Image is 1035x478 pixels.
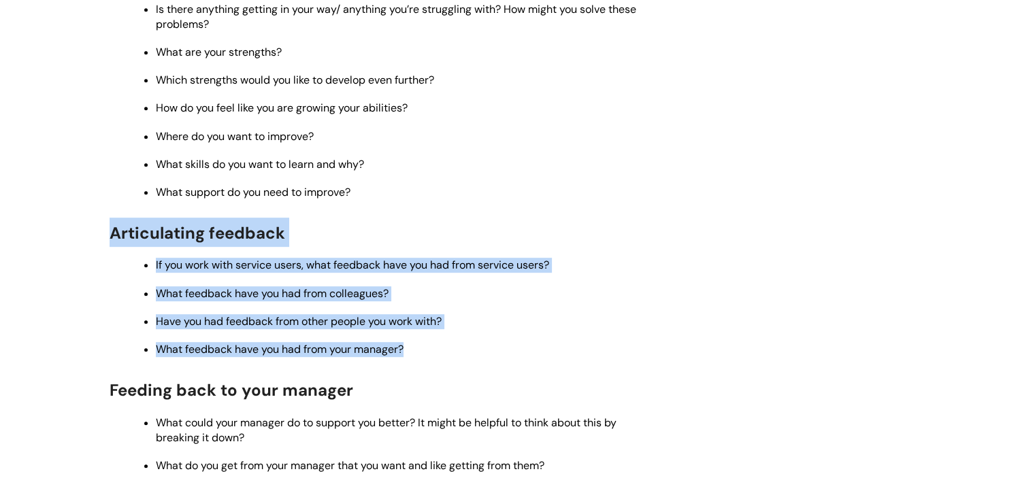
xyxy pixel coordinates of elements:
span: What could your manager do to support you better? It might be helpful to think about this by brea... [156,415,617,445]
span: If you work with service users, what feedback have you had from service users? [156,258,549,272]
span: Have you had feedback from other people you work with? [156,314,442,328]
span: What support do you need to improve? [156,185,350,199]
span: Which strengths would you like to develop even further? [156,73,434,87]
span: Where do you want to improve? [156,129,314,143]
span: What feedback have you had from your manager? [156,342,404,356]
span: Is there anything getting in your way/ anything you’re struggling with? How might you solve these... [156,2,636,31]
span: How do you feel like you are growing your abilities? [156,101,408,115]
span: What do you get from your manager that you want and like getting from them? [156,458,544,473]
span: Feeding back to your manager [110,379,353,400]
span: What are your strengths? [156,45,282,59]
span: Articulating feedback [110,222,285,243]
span: What skills do you want to learn and why? [156,157,364,171]
span: What feedback have you had from colleagues? [156,286,389,301]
